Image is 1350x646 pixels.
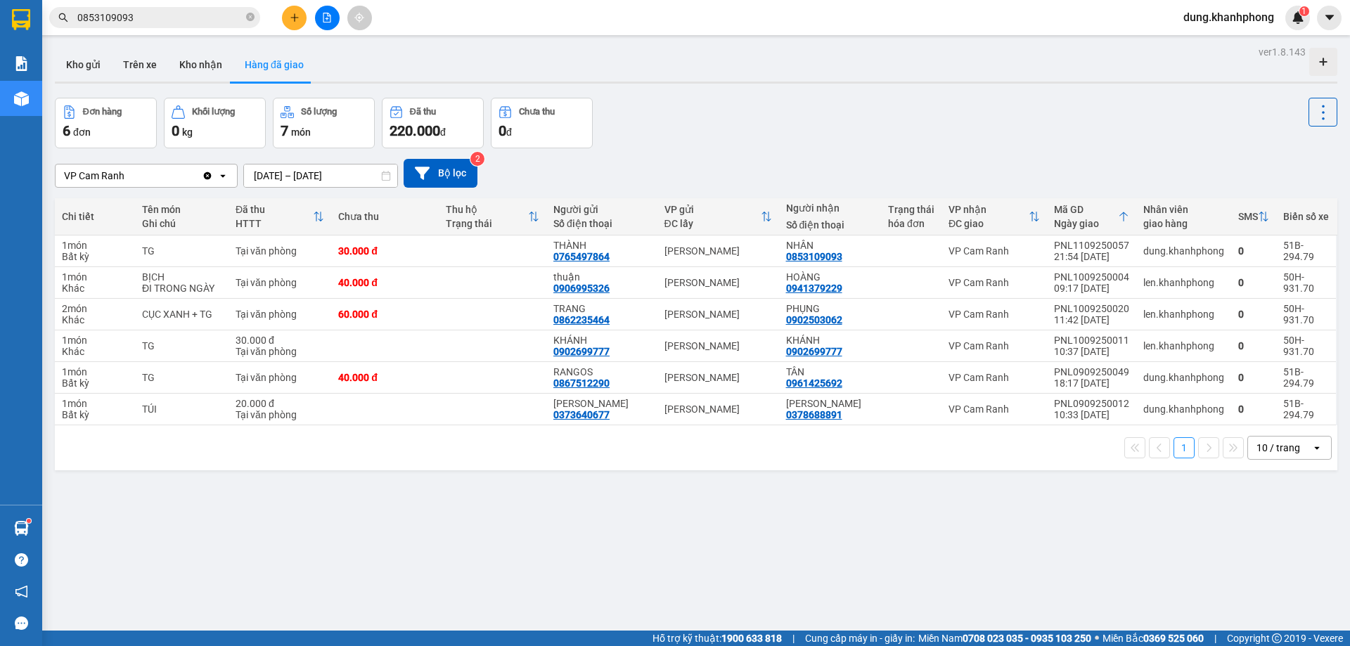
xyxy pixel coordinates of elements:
div: VP Cam Ranh [949,340,1040,351]
img: logo.jpg [153,18,186,51]
div: 30.000 đ [338,245,432,257]
span: file-add [322,13,332,22]
div: 51B-294.79 [1283,240,1329,262]
div: 51B-294.79 [1283,366,1329,389]
input: Select a date range. [244,164,397,187]
div: VP Cam Ranh [949,309,1040,320]
div: Khối lượng [192,107,235,117]
div: Trạng thái [446,218,528,229]
div: SMS [1238,211,1258,222]
div: HOÀNG [786,271,874,283]
div: [PERSON_NAME] [664,309,772,320]
span: | [1214,631,1216,646]
div: len.khanhphong [1143,340,1224,351]
div: Bất kỳ [62,409,128,420]
div: Số điện thoại [786,219,874,231]
div: CỤC XANH + TG [142,309,221,320]
div: Người gửi [553,204,650,215]
div: 0 [1238,309,1269,320]
div: 2 món [62,303,128,314]
div: 1 món [62,271,128,283]
span: Cung cấp máy in - giấy in: [805,631,915,646]
div: PNL1009250004 [1054,271,1129,283]
img: warehouse-icon [14,521,29,536]
span: 1 [1301,6,1306,16]
th: Toggle SortBy [229,198,331,235]
div: Khác [62,283,128,294]
img: logo.jpg [18,18,88,88]
div: TG [142,245,221,257]
span: 220.000 [390,122,440,139]
div: dung.khanhphong [1143,403,1224,415]
div: Số lượng [301,107,337,117]
svg: open [217,170,229,181]
img: warehouse-icon [14,91,29,106]
div: TG [142,372,221,383]
b: [DOMAIN_NAME] [118,53,193,65]
div: [PERSON_NAME] [664,403,772,415]
div: PNL1109250057 [1054,240,1129,251]
button: plus [282,6,307,30]
li: (c) 2017 [118,67,193,84]
div: 0961425692 [786,377,842,389]
div: Người nhận [786,202,874,214]
div: 10:37 [DATE] [1054,346,1129,357]
div: 50H-931.70 [1283,271,1329,294]
div: 0 [1238,245,1269,257]
button: Số lượng7món [273,98,375,148]
div: 40.000 đ [338,372,432,383]
th: Toggle SortBy [657,198,779,235]
div: VP Cam Ranh [949,277,1040,288]
span: kg [182,127,193,138]
span: đ [440,127,446,138]
div: VP Cam Ranh [949,245,1040,257]
b: BIÊN NHẬN GỬI HÀNG [91,20,135,111]
span: caret-down [1323,11,1336,24]
span: đơn [73,127,91,138]
div: 40.000 đ [338,277,432,288]
div: Khác [62,314,128,325]
button: Đơn hàng6đơn [55,98,157,148]
th: Toggle SortBy [1047,198,1136,235]
span: món [291,127,311,138]
span: plus [290,13,300,22]
strong: 0708 023 035 - 0935 103 250 [963,633,1091,644]
button: Kho nhận [168,48,233,82]
div: TÂN [786,366,874,377]
div: 09:17 [DATE] [1054,283,1129,294]
span: search [58,13,68,22]
svg: Clear value [202,170,213,181]
div: VP Cam Ranh [949,372,1040,383]
div: [PERSON_NAME] [664,372,772,383]
sup: 2 [470,152,484,166]
div: Ngày giao [1054,218,1118,229]
span: | [792,631,795,646]
div: Trạng thái [888,204,934,215]
div: 1 món [62,398,128,409]
div: THANH MAI [786,398,874,409]
div: 0 [1238,277,1269,288]
button: aim [347,6,372,30]
div: TG [142,340,221,351]
div: len.khanhphong [1143,309,1224,320]
div: Tạo kho hàng mới [1309,48,1337,76]
div: Số điện thoại [553,218,650,229]
img: logo-vxr [12,9,30,30]
button: Bộ lọc [404,159,477,188]
div: 0 [1238,403,1269,415]
div: 10 / trang [1256,441,1300,455]
th: Toggle SortBy [941,198,1047,235]
div: Tại văn phòng [236,277,324,288]
img: icon-new-feature [1292,11,1304,24]
div: RANGOS [553,366,650,377]
div: 0906995326 [553,283,610,294]
div: 10:33 [DATE] [1054,409,1129,420]
div: PNL0909250049 [1054,366,1129,377]
div: 30.000 đ [236,335,324,346]
div: 0902699777 [786,346,842,357]
button: caret-down [1317,6,1342,30]
input: Tìm tên, số ĐT hoặc mã đơn [77,10,243,25]
sup: 1 [1299,6,1309,16]
b: [PERSON_NAME] [18,91,79,157]
div: Đã thu [410,107,436,117]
